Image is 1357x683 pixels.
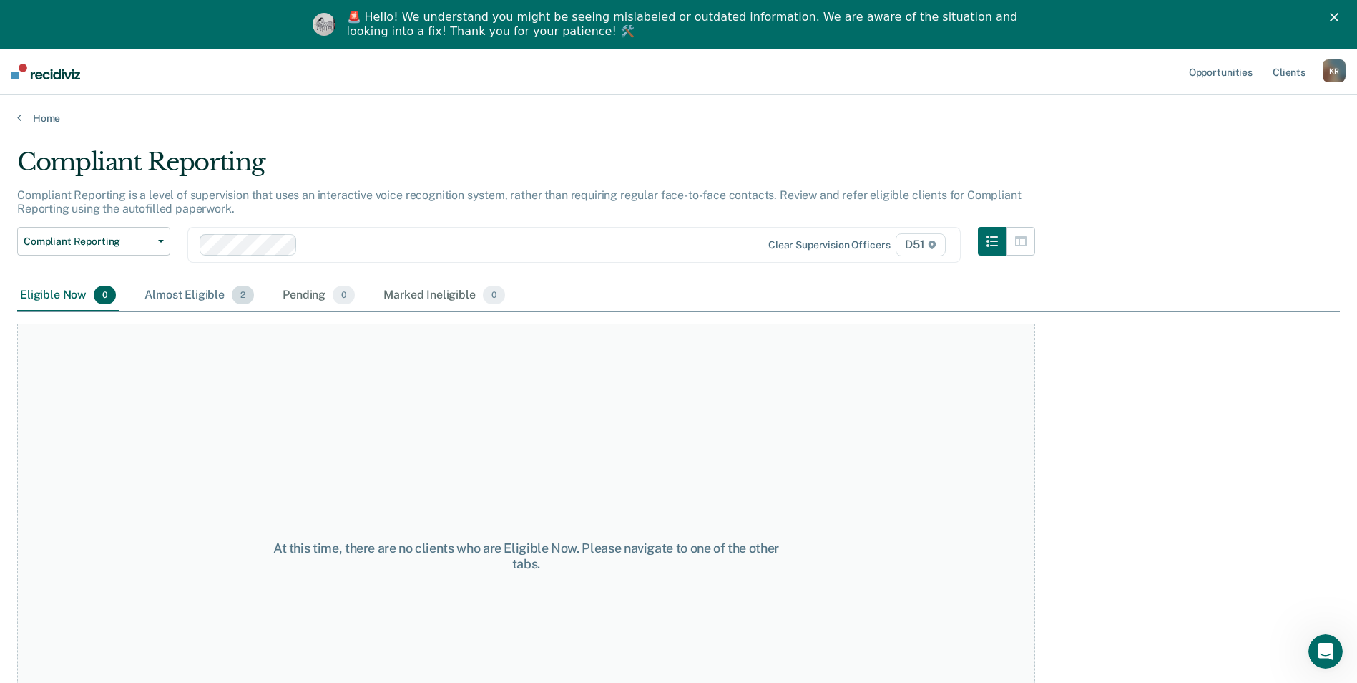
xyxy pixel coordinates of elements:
span: D51 [896,233,945,256]
a: Clients [1270,49,1308,95]
span: 0 [94,286,116,304]
div: Close [1330,13,1344,21]
span: 0 [483,286,505,304]
a: Home [17,112,1340,125]
div: At this time, there are no clients who are Eligible Now. Please navigate to one of the other tabs. [272,541,780,571]
div: Almost Eligible2 [142,280,257,311]
div: K R [1323,59,1346,82]
p: Compliant Reporting is a level of supervision that uses an interactive voice recognition system, ... [17,188,1021,215]
img: Profile image for Kim [313,13,335,36]
div: Pending0 [280,280,358,311]
iframe: Intercom live chat [1308,634,1343,669]
div: Compliant Reporting [17,147,1035,188]
button: Compliant Reporting [17,227,170,256]
img: Recidiviz [11,64,80,79]
span: Compliant Reporting [24,236,152,248]
div: Marked Ineligible0 [381,280,508,311]
button: KR [1323,59,1346,82]
div: 🚨 Hello! We understand you might be seeing mislabeled or outdated information. We are aware of th... [347,10,1022,39]
span: 0 [333,286,355,304]
a: Opportunities [1186,49,1255,95]
div: Clear supervision officers [768,239,890,251]
span: 2 [232,286,254,304]
div: Eligible Now0 [17,280,119,311]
